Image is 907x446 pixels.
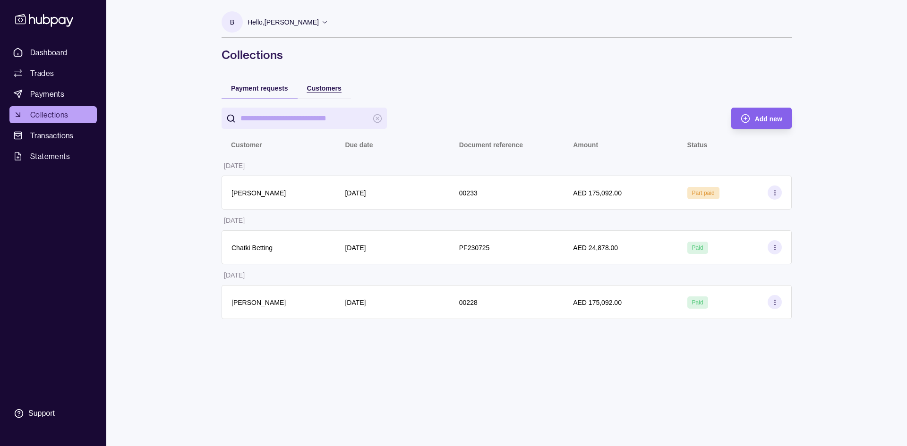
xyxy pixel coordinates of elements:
[30,130,74,141] span: Transactions
[231,141,262,149] p: Customer
[9,65,97,82] a: Trades
[248,17,319,27] p: Hello, [PERSON_NAME]
[28,408,55,419] div: Support
[224,162,245,169] p: [DATE]
[30,67,54,79] span: Trades
[345,141,373,149] p: Due date
[573,189,622,197] p: AED 175,092.00
[573,299,622,306] p: AED 175,092.00
[231,299,286,306] p: [PERSON_NAME]
[345,299,366,306] p: [DATE]
[687,141,708,149] p: Status
[30,109,68,120] span: Collections
[9,85,97,102] a: Payments
[222,47,792,62] h1: Collections
[240,108,368,129] input: search
[731,108,792,129] button: Add new
[224,217,245,224] p: [DATE]
[230,17,234,27] p: B
[459,244,490,252] p: PF230725
[755,115,782,123] span: Add new
[9,127,97,144] a: Transactions
[345,189,366,197] p: [DATE]
[459,299,478,306] p: 00228
[30,151,70,162] span: Statements
[30,47,68,58] span: Dashboard
[692,244,703,251] span: Paid
[9,148,97,165] a: Statements
[231,244,273,252] p: Chatki Betting
[9,106,97,123] a: Collections
[9,44,97,61] a: Dashboard
[459,141,523,149] p: Document reference
[573,244,618,252] p: AED 24,878.00
[345,244,366,252] p: [DATE]
[231,189,286,197] p: [PERSON_NAME]
[692,299,703,306] span: Paid
[307,84,342,92] span: Customers
[224,271,245,279] p: [DATE]
[231,84,288,92] span: Payment requests
[459,189,478,197] p: 00233
[9,404,97,423] a: Support
[692,190,715,196] span: Part paid
[573,141,598,149] p: Amount
[30,88,64,100] span: Payments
